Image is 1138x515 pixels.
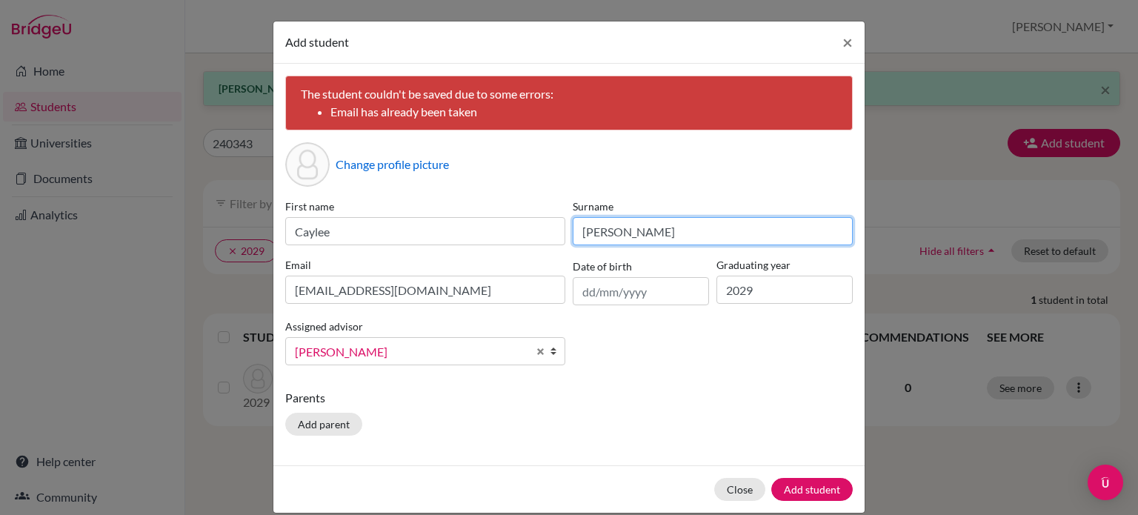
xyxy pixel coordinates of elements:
[285,257,565,273] label: Email
[285,35,349,49] span: Add student
[285,199,565,214] label: First name
[714,478,765,501] button: Close
[285,413,362,436] button: Add parent
[771,478,853,501] button: Add student
[831,21,865,63] button: Close
[285,389,853,407] p: Parents
[573,277,709,305] input: dd/mm/yyyy
[573,199,853,214] label: Surname
[330,103,837,121] li: Email has already been taken
[716,257,853,273] label: Graduating year
[285,142,330,187] div: Profile picture
[295,342,528,362] span: [PERSON_NAME]
[573,259,632,274] label: Date of birth
[1088,465,1123,500] div: Open Intercom Messenger
[842,31,853,53] span: ×
[285,76,853,130] div: The student couldn't be saved due to some errors:
[285,319,363,334] label: Assigned advisor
